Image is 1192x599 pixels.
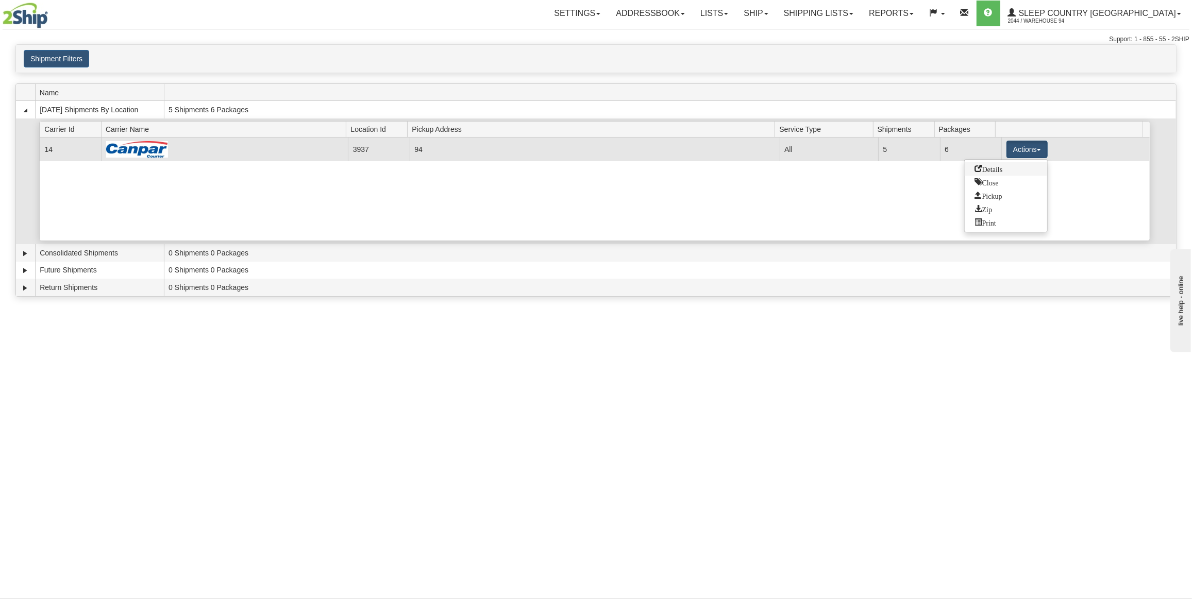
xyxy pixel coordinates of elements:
span: Carrier Id [44,121,101,137]
a: Lists [693,1,736,26]
span: Packages [939,121,996,137]
img: Canpar [106,141,168,158]
td: 94 [410,138,780,161]
button: Actions [1006,141,1048,158]
div: live help - online [8,9,95,16]
a: Sleep Country [GEOGRAPHIC_DATA] 2044 / Warehouse 94 [1000,1,1189,26]
a: Shipping lists [776,1,861,26]
td: Return Shipments [35,279,164,296]
td: 14 [40,138,102,161]
td: Future Shipments [35,262,164,279]
td: 5 Shipments 6 Packages [164,101,1176,118]
div: Support: 1 - 855 - 55 - 2SHIP [3,35,1189,44]
span: Pickup Address [412,121,775,137]
span: Carrier Name [106,121,346,137]
span: Location Id [350,121,407,137]
a: Ship [736,1,776,26]
span: Zip [975,205,992,212]
a: Expand [20,248,30,259]
a: Settings [546,1,608,26]
iframe: chat widget [1168,247,1191,352]
span: Service Type [779,121,873,137]
a: Addressbook [608,1,693,26]
a: Zip and Download All Shipping Documents [965,202,1047,216]
button: Shipment Filters [24,50,89,67]
a: Close this group [965,176,1047,189]
a: Request a carrier pickup [965,189,1047,202]
td: 0 Shipments 0 Packages [164,244,1176,262]
td: [DATE] Shipments By Location [35,101,164,118]
td: 0 Shipments 0 Packages [164,262,1176,279]
span: Details [975,165,1003,172]
td: 3937 [348,138,410,161]
span: Name [40,84,164,100]
td: 0 Shipments 0 Packages [164,279,1176,296]
td: Consolidated Shipments [35,244,164,262]
td: 6 [940,138,1002,161]
a: Expand [20,265,30,276]
a: Expand [20,283,30,293]
span: Print [975,218,996,226]
img: logo2044.jpg [3,3,48,28]
a: Collapse [20,105,30,115]
td: 5 [878,138,940,161]
span: Pickup [975,192,1002,199]
span: Sleep Country [GEOGRAPHIC_DATA] [1016,9,1176,18]
a: Go to Details view [965,162,1047,176]
span: 2044 / Warehouse 94 [1008,16,1085,26]
span: Close [975,178,999,185]
a: Reports [861,1,921,26]
td: All [780,138,878,161]
span: Shipments [878,121,934,137]
a: Print or Download All Shipping Documents in one file [965,216,1047,229]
